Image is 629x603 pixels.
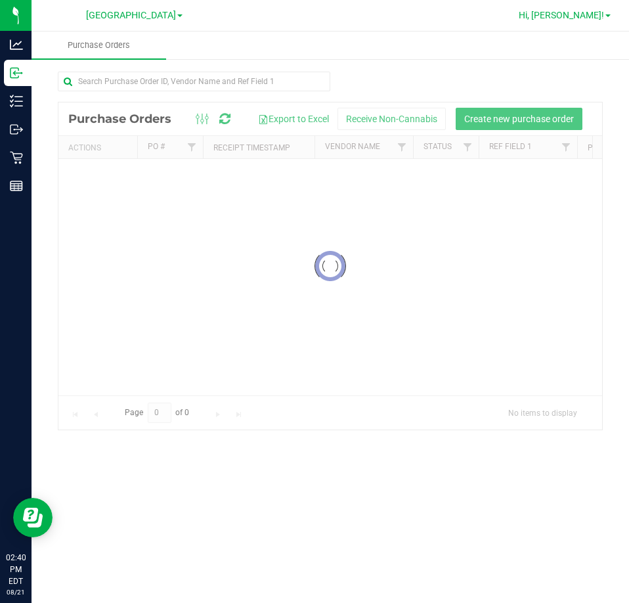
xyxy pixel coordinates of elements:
iframe: Resource center [13,498,53,537]
inline-svg: Inbound [10,66,23,79]
inline-svg: Retail [10,151,23,164]
p: 08/21 [6,587,26,597]
inline-svg: Inventory [10,95,23,108]
inline-svg: Outbound [10,123,23,136]
p: 02:40 PM EDT [6,552,26,587]
inline-svg: Analytics [10,38,23,51]
span: Purchase Orders [50,39,148,51]
input: Search Purchase Order ID, Vendor Name and Ref Field 1 [58,72,330,91]
span: Hi, [PERSON_NAME]! [519,10,604,20]
span: [GEOGRAPHIC_DATA] [86,10,176,21]
inline-svg: Reports [10,179,23,192]
a: Purchase Orders [32,32,166,59]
